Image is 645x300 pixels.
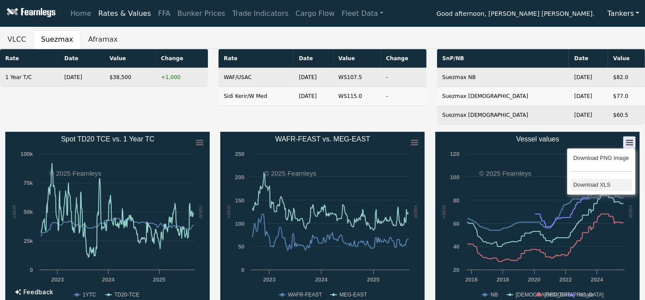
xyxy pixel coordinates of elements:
text: value [226,205,232,219]
th: Change [381,49,426,68]
text: 150 [235,197,244,204]
text: 100 [235,220,244,227]
text: 250 [235,151,244,157]
td: Suezmax [DEMOGRAPHIC_DATA] [437,87,569,106]
td: [DATE] [569,87,608,106]
text: © 2025 Fearnleys [479,170,532,177]
text: Spot TD20 TCE vs. 1 Year TC [61,135,155,143]
td: WAF/USAC [219,68,294,87]
text: 0 [30,267,33,273]
a: Bunker Prices [174,5,229,22]
td: Sidi Kerir/W Med [219,87,294,106]
text: 2024 [315,276,328,283]
text: value [11,205,17,219]
td: +1,000 [156,68,208,87]
td: [DATE] [59,68,104,87]
th: Date [59,49,104,68]
td: $82.0 [608,68,645,87]
td: $77.0 [608,87,645,106]
td: - [381,87,426,106]
a: Rates & Values [95,5,155,22]
td: - [381,68,426,87]
text: 75k [24,180,33,186]
td: [DATE] [569,68,608,87]
text: 60 [453,220,459,227]
text: Resale [577,292,594,298]
text: 40 [453,243,459,250]
th: Value [608,49,645,68]
text: 2024 [591,276,604,283]
text: 50 [238,243,244,250]
th: Value [333,49,381,68]
text: value [628,205,634,219]
text: 120 [450,151,459,157]
text: [DEMOGRAPHIC_DATA] [545,292,604,298]
text: 50k [24,209,33,215]
li: Download XLS [571,179,632,191]
text: MEG-EAST [339,292,367,298]
text: value [198,205,204,219]
img: Fearnleys Logo [4,8,55,19]
a: Home [67,5,95,22]
text: value [441,205,447,219]
a: FFA [155,5,174,22]
text: 20 [453,267,459,273]
text: 0 [241,267,244,273]
td: Suezmax [DEMOGRAPHIC_DATA] [437,106,569,125]
text: 2025 [367,276,379,283]
text: 80 [453,197,459,204]
text: TD20-TCE [114,292,139,298]
td: [DATE] [294,87,333,106]
text: © 2025 Fearnleys [264,170,317,177]
th: Change [156,49,208,68]
a: Cargo Flow [292,5,338,22]
button: Tankers [601,5,645,22]
text: 2018 [497,276,509,283]
th: SnP/NB [437,49,569,68]
a: Trade Indicators [229,5,292,22]
text: value [413,205,419,219]
th: Rate [219,49,294,68]
text: WAFR-FEAST vs. MEG-EAST [275,135,370,143]
text: 25k [24,238,33,244]
button: Suezmax [33,30,80,49]
text: 100 [450,174,459,181]
text: © 2025 Fearnleys [49,170,102,177]
li: Download PNG image [571,152,632,164]
text: 1YTC [83,292,96,298]
text: WAFR-FEAST [288,292,322,298]
text: 2025 [153,276,165,283]
td: Suezmax NB [437,68,569,87]
span: Good afternoon, [PERSON_NAME] [PERSON_NAME]. [437,7,594,22]
text: 2020 [528,276,540,283]
text: 2016 [465,276,477,283]
text: 2022 [559,276,572,283]
text: 2024 [102,276,115,283]
td: WS 107.5 [333,68,381,87]
text: 2023 [51,276,64,283]
button: Aframax [81,30,125,49]
td: $38,500 [104,68,156,87]
th: Date [294,49,333,68]
text: 200 [235,174,244,181]
text: [DEMOGRAPHIC_DATA] [516,292,575,298]
td: WS 115.0 [333,87,381,106]
text: NB [491,292,498,298]
a: Fleet Data [338,5,387,22]
text: 100k [21,151,33,157]
td: [DATE] [569,106,608,125]
text: 2023 [263,276,275,283]
text: Vessel values [516,135,559,143]
td: [DATE] [294,68,333,87]
td: $60.5 [608,106,645,125]
th: Value [104,49,156,68]
th: Date [569,49,608,68]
